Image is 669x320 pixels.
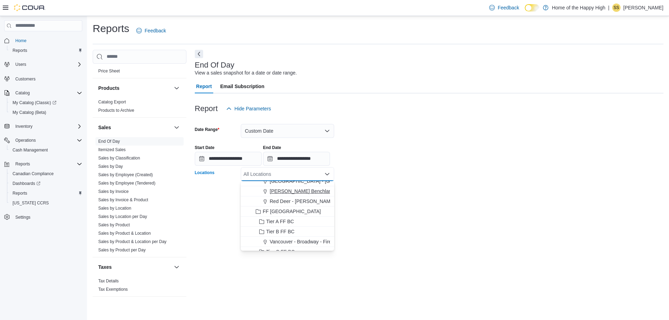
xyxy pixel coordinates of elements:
[10,170,82,178] span: Canadian Compliance
[98,231,151,236] a: Sales by Product & Location
[270,198,419,205] span: Red Deer - [PERSON_NAME][GEOGRAPHIC_DATA] - Fire & Flower
[241,217,334,227] button: Tier A FF BC
[98,205,131,211] span: Sales by Location
[195,104,218,113] h3: Report
[98,264,171,271] button: Taxes
[13,60,29,69] button: Users
[195,170,215,175] label: Locations
[223,102,274,116] button: Hide Parameters
[98,147,126,153] span: Itemized Sales
[525,4,539,11] input: Dark Mode
[270,238,352,245] span: Vancouver - Broadway - Fire & Flower
[93,137,186,257] div: Sales
[98,248,146,252] a: Sales by Product per Day
[14,4,45,11] img: Cova
[10,170,56,178] a: Canadian Compliance
[98,247,146,253] span: Sales by Product per Day
[7,188,85,198] button: Reports
[10,179,43,188] a: Dashboards
[93,98,186,117] div: Products
[195,145,215,150] label: Start Date
[13,89,32,97] button: Catalog
[13,213,82,221] span: Settings
[98,124,111,131] h3: Sales
[172,84,181,92] button: Products
[13,100,56,106] span: My Catalog (Classic)
[241,206,334,217] button: FF [GEOGRAPHIC_DATA]
[1,73,85,84] button: Customers
[10,189,82,197] span: Reports
[98,278,119,284] span: Tax Details
[98,85,120,92] h3: Products
[98,197,148,203] span: Sales by Invoice & Product
[10,199,82,207] span: Washington CCRS
[10,146,82,154] span: Cash Management
[98,68,120,74] span: Price Sheet
[13,136,82,145] span: Operations
[10,99,59,107] a: My Catalog (Classic)
[266,218,294,225] span: Tier A FF BC
[241,227,334,237] button: Tier B FF BC
[98,223,130,227] a: Sales by Product
[93,277,186,296] div: Taxes
[7,169,85,179] button: Canadian Compliance
[98,287,128,292] span: Tax Exemptions
[266,248,295,255] span: Tier C FF BC
[614,3,619,12] span: SS
[145,27,166,34] span: Feedback
[13,190,27,196] span: Reports
[270,188,370,195] span: [PERSON_NAME] Benchlands - Fire & Flower
[263,152,330,166] input: Press the down key to open a popover containing a calendar.
[13,75,38,83] a: Customers
[10,46,30,55] a: Reports
[10,108,49,117] a: My Catalog (Beta)
[623,3,663,12] p: [PERSON_NAME]
[498,4,519,11] span: Feedback
[15,38,26,44] span: Home
[10,99,82,107] span: My Catalog (Classic)
[98,264,112,271] h3: Taxes
[195,61,234,69] h3: End Of Day
[13,136,39,145] button: Operations
[98,181,155,186] a: Sales by Employee (Tendered)
[98,214,147,219] a: Sales by Location per Day
[612,3,621,12] div: Suzanne Shutiak
[196,79,212,93] span: Report
[13,122,82,131] span: Inventory
[10,46,82,55] span: Reports
[98,139,120,144] a: End Of Day
[172,263,181,271] button: Taxes
[13,171,54,177] span: Canadian Compliance
[13,110,46,115] span: My Catalog (Beta)
[98,69,120,73] a: Price Sheet
[98,85,171,92] button: Products
[13,122,35,131] button: Inventory
[15,62,26,67] span: Users
[98,99,126,105] span: Catalog Export
[220,79,264,93] span: Email Subscription
[195,152,262,166] input: Press the down key to open a popover containing a calendar.
[10,108,82,117] span: My Catalog (Beta)
[93,67,186,78] div: Pricing
[98,239,167,244] span: Sales by Product & Location per Day
[1,159,85,169] button: Reports
[15,214,30,220] span: Settings
[13,160,82,168] span: Reports
[1,135,85,145] button: Operations
[4,33,82,240] nav: Complex example
[195,69,297,77] div: View a sales snapshot for a date or date range.
[172,123,181,132] button: Sales
[10,179,82,188] span: Dashboards
[15,138,36,143] span: Operations
[7,179,85,188] a: Dashboards
[15,90,30,96] span: Catalog
[13,200,49,206] span: [US_STATE] CCRS
[98,172,153,177] a: Sales by Employee (Created)
[7,198,85,208] button: [US_STATE] CCRS
[7,98,85,108] a: My Catalog (Classic)
[1,60,85,69] button: Users
[98,172,153,178] span: Sales by Employee (Created)
[98,239,167,244] a: Sales by Product & Location per Day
